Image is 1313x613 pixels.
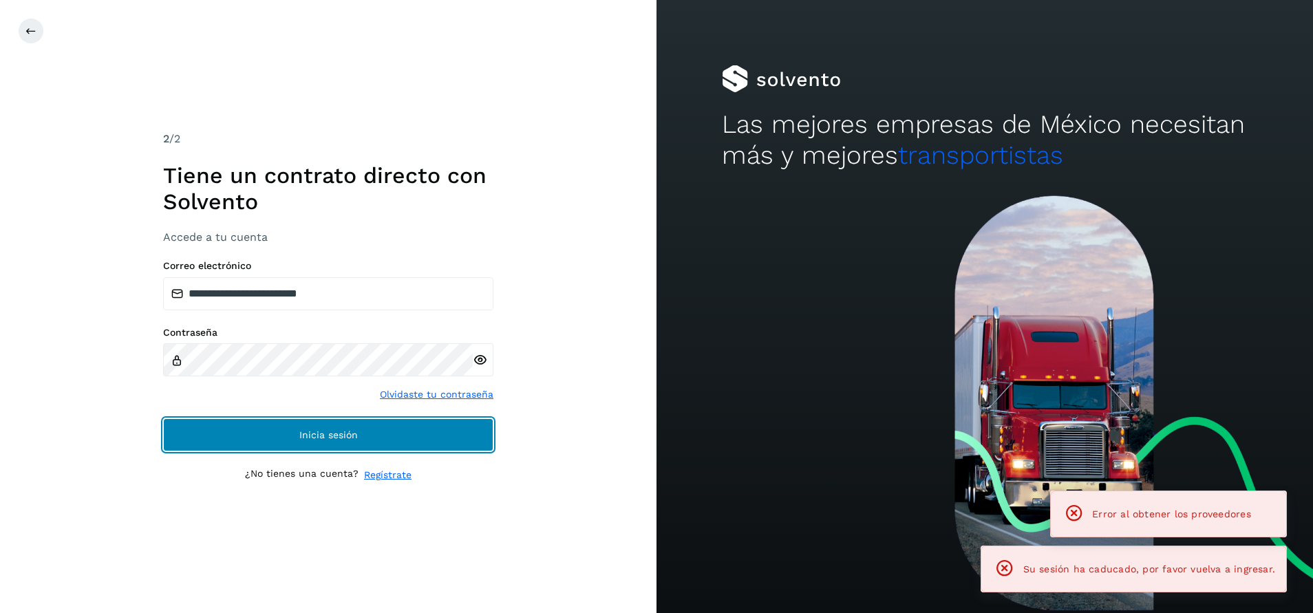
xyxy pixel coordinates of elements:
h2: Las mejores empresas de México necesitan más y mejores [722,109,1247,171]
button: Inicia sesión [163,418,493,451]
h3: Accede a tu cuenta [163,230,493,244]
p: ¿No tienes una cuenta? [245,468,359,482]
span: Error al obtener los proveedores [1092,508,1251,519]
a: Regístrate [364,468,412,482]
span: Inicia sesión [299,430,358,440]
label: Contraseña [163,327,493,338]
span: 2 [163,132,169,145]
div: /2 [163,131,493,147]
h1: Tiene un contrato directo con Solvento [163,162,493,215]
label: Correo electrónico [163,260,493,272]
span: Su sesión ha caducado, por favor vuelva a ingresar. [1023,563,1275,574]
a: Olvidaste tu contraseña [380,387,493,402]
span: transportistas [898,140,1063,170]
